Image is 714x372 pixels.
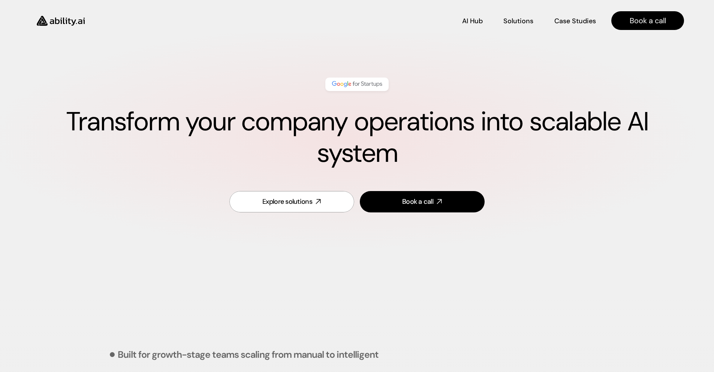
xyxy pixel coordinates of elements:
div: Book a call [402,197,433,206]
a: Solutions [503,14,533,27]
a: Book a call [611,11,684,30]
h1: Transform your company operations into scalable AI system [30,106,684,169]
p: Case Studies [554,16,596,26]
p: Built for growth-stage teams scaling from manual to intelligent [118,350,379,359]
a: AI Hub [462,14,483,27]
a: Book a call [360,191,485,212]
nav: Main navigation [95,11,684,30]
p: Solutions [503,16,533,26]
a: Explore solutions [229,191,354,212]
a: Case Studies [554,14,596,27]
p: Book a call [630,15,666,26]
div: Explore solutions [262,197,312,206]
p: AI Hub [462,16,483,26]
